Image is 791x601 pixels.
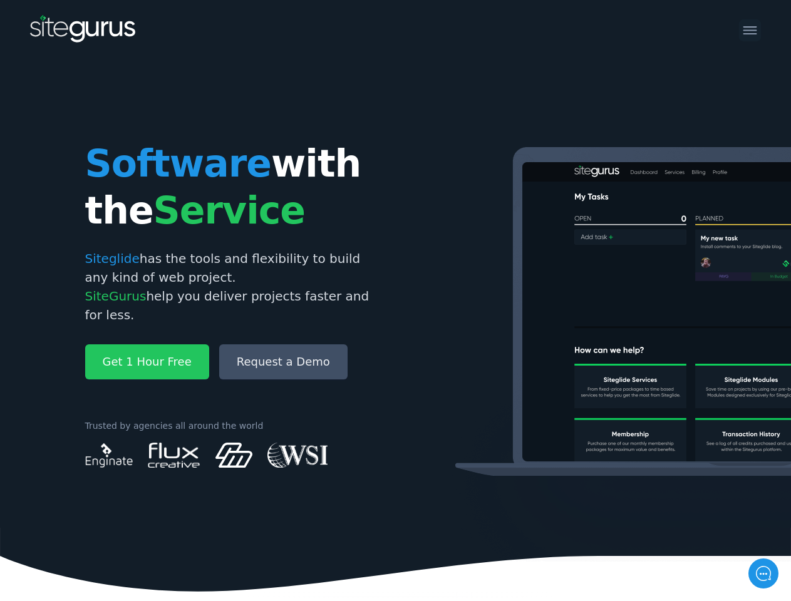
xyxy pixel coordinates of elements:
h1: Hello there! [19,76,232,96]
img: SiteGurus Logo [30,15,137,45]
span: Siteglide [85,251,140,266]
p: Trusted by agencies all around the world [85,419,386,433]
span: SiteGurus [85,289,147,304]
iframe: gist-messenger-bubble-iframe [748,558,778,588]
span: Service [153,188,305,232]
a: Request a Demo [219,344,348,379]
h1: with the [85,140,386,234]
span: Software [85,141,271,185]
p: has the tools and flexibility to build any kind of web project. help you deliver projects faster ... [85,249,386,324]
h2: How can we help? [19,99,232,119]
span: New conversation [81,149,150,159]
img: Company Logo [19,20,91,40]
a: Get 1 Hour Free [85,344,209,379]
button: New conversation [19,141,231,167]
